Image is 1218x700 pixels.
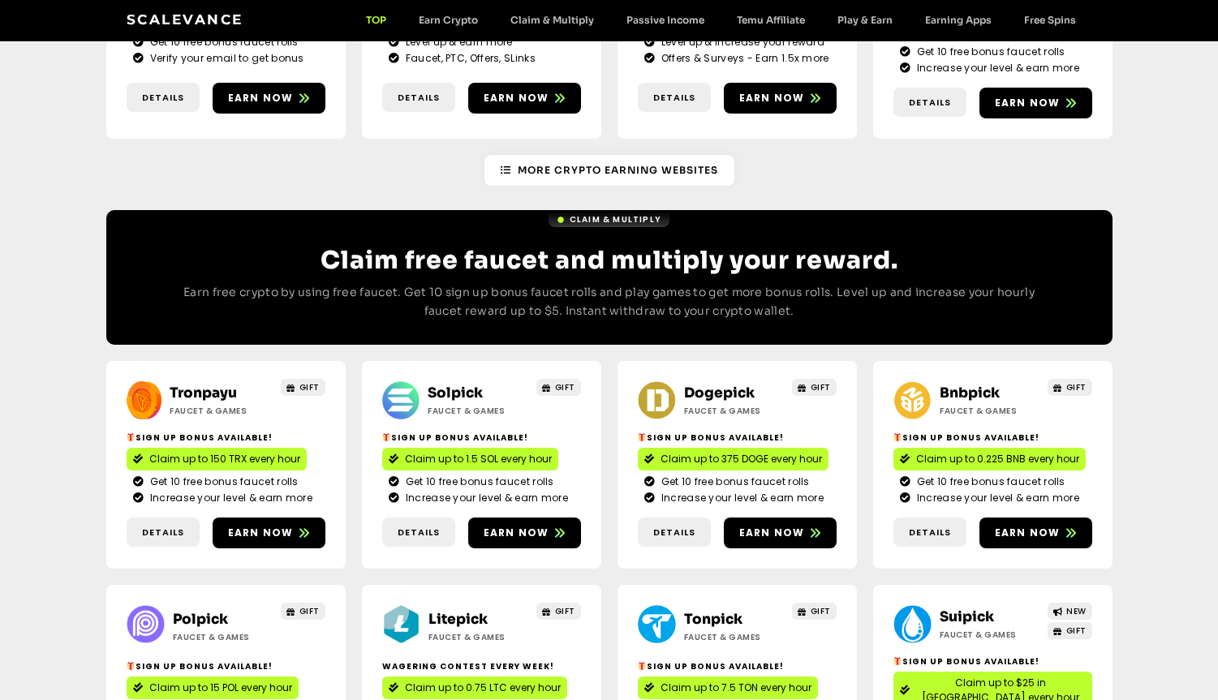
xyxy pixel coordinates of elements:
a: Claim up to 150 TRX every hour [127,448,307,470]
span: Claim & Multiply [570,213,661,225]
a: Earn now [213,517,325,548]
span: Claim up to 0.225 BNB every hour [916,452,1079,466]
a: Details [382,83,455,113]
a: Bnbpick [940,384,1000,402]
span: GIFT [811,381,831,393]
span: Get 10 free bonus faucet rolls [657,475,810,489]
a: TOP [350,14,402,26]
a: Temu Affiliate [721,14,821,26]
h2: Sign Up Bonus Available! [638,432,837,444]
a: Details [638,83,711,113]
span: Get 10 free bonus faucet rolls [146,35,299,49]
span: More Crypto Earning Websites [518,163,718,178]
span: Details [142,91,184,105]
a: Earning Apps [909,14,1008,26]
span: GIFT [1066,381,1087,393]
span: Increase your level & earn more [913,491,1079,505]
span: Claim up to 7.5 TON every hour [661,681,811,695]
h2: Sign Up Bonus Available! [127,432,325,444]
img: 🎁 [638,662,646,670]
span: Increase your level & earn more [402,491,568,505]
a: Earn now [468,517,581,548]
span: Earn now [484,526,549,540]
a: Claim & Multiply [494,14,610,26]
a: NEW [1048,603,1092,620]
a: Claim up to 15 POL every hour [127,676,299,699]
img: 🎁 [638,433,646,441]
a: Suipick [940,608,994,625]
a: Tonpick [684,611,742,628]
span: GIFT [299,381,320,393]
span: Details [398,91,440,105]
h2: Sign Up Bonus Available! [638,660,837,672]
h2: Faucet & Games [428,631,530,643]
h2: Faucet & Games [170,405,271,417]
a: Earn now [724,83,837,114]
a: Claim up to 7.5 TON every hour [638,676,818,699]
span: Get 10 free bonus faucet rolls [913,45,1065,59]
a: Claim up to 375 DOGE every hour [638,448,828,470]
span: Claim up to 150 TRX every hour [149,452,300,466]
h2: Faucet & Games [428,405,529,417]
span: Earn now [228,91,294,105]
a: Claim & Multiply [549,212,669,227]
a: Scalevance [127,11,243,28]
a: Dogepick [684,384,755,402]
h2: Faucet & Games [684,405,785,417]
a: GIFT [792,379,837,396]
a: Claim up to 0.75 LTC every hour [382,676,567,699]
span: GIFT [555,605,575,617]
a: Earn now [724,517,837,548]
h2: Faucet & Games [940,405,1041,417]
img: 🎁 [127,433,135,441]
span: Earn now [739,526,805,540]
span: Details [909,96,951,110]
a: Free Spins [1008,14,1092,26]
a: Details [382,517,455,548]
a: GIFT [1048,379,1092,396]
h2: Sign Up Bonus Available! [382,432,581,444]
a: Details [127,517,200,548]
span: Claim up to 375 DOGE every hour [661,452,822,466]
a: GIFT [536,603,581,620]
a: GIFT [281,603,325,620]
h2: Faucet & Games [940,629,1041,641]
span: Verify your email to get bonus [146,51,304,66]
a: Litepick [428,611,488,628]
span: Claim up to 1.5 SOL every hour [405,452,552,466]
a: Earn now [213,83,325,114]
a: Details [893,517,966,548]
span: Increase your level & earn more [657,491,824,505]
a: GIFT [1048,622,1092,639]
h2: Sign Up Bonus Available! [893,432,1092,444]
h2: Faucet & Games [684,631,785,643]
span: Get 10 free bonus faucet rolls [402,475,554,489]
a: Claim up to 0.225 BNB every hour [893,448,1086,470]
h2: Faucet & Games [173,631,274,643]
span: Increase your level & earn more [146,491,312,505]
span: Claim up to 15 POL every hour [149,681,292,695]
a: Play & Earn [821,14,909,26]
img: 🎁 [382,433,390,441]
span: Faucet, PTC, Offers, SLinks [402,51,536,66]
a: Earn Crypto [402,14,494,26]
span: Claim up to 0.75 LTC every hour [405,681,561,695]
a: GIFT [536,379,581,396]
span: GIFT [555,381,575,393]
a: Solpick [428,384,483,402]
img: 🎁 [893,433,902,441]
span: Details [653,526,695,539]
span: Earn now [995,526,1061,540]
h2: Sign Up Bonus Available! [893,655,1092,668]
a: Polpick [173,611,228,628]
a: GIFT [792,603,837,620]
a: Tronpayu [170,384,237,402]
a: Earn now [468,83,581,114]
a: More Crypto Earning Websites [484,155,734,186]
span: Details [142,526,184,539]
span: Earn now [228,526,294,540]
h2: Claim free faucet and multiply your reward. [171,246,1048,275]
span: Details [653,91,695,105]
span: Get 10 free bonus faucet rolls [913,475,1065,489]
img: 🎁 [893,657,902,665]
